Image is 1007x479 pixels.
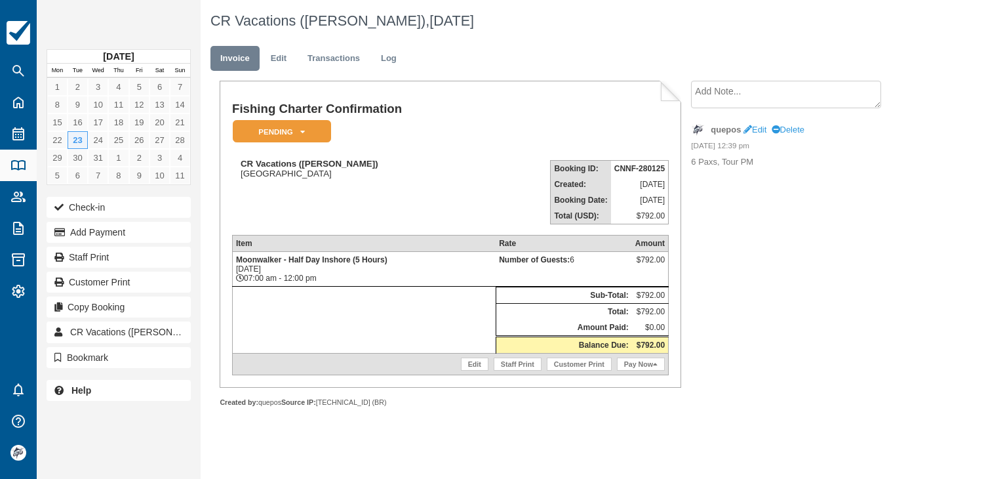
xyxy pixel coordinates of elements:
td: 6 [496,252,632,287]
div: quepos [TECHNICAL_ID] (BR) [220,398,681,407]
a: 30 [68,149,88,167]
a: Log [371,46,406,72]
a: 8 [108,167,128,184]
a: 4 [170,149,190,167]
a: 10 [88,96,108,114]
a: Edit [743,125,766,135]
a: 5 [47,167,68,184]
a: Staff Print [494,358,542,371]
th: Sub-Total: [496,287,632,304]
a: Staff Print [47,247,191,268]
a: 31 [88,149,108,167]
th: Amount Paid: [496,320,632,337]
strong: CR Vacations ([PERSON_NAME]) [241,159,378,169]
a: 16 [68,114,88,131]
a: 9 [68,96,88,114]
td: $792.00 [611,208,669,224]
th: Booking Date: [551,192,611,208]
a: CR Vacations ([PERSON_NAME]) [47,322,191,343]
a: Edit [461,358,488,371]
a: 20 [149,114,170,131]
td: [DATE] 07:00 am - 12:00 pm [232,252,496,287]
a: 10 [149,167,170,184]
strong: Moonwalker - Half Day Inshore (5 Hours) [236,255,387,264]
th: Sun [170,64,190,78]
em: [DATE] 12:39 pm [691,140,912,155]
a: 7 [170,78,190,96]
a: 4 [108,78,128,96]
a: 9 [129,167,149,184]
th: Thu [108,64,128,78]
a: Pay Now [617,358,665,371]
a: 13 [149,96,170,114]
strong: Created by: [220,398,258,406]
th: Amount [632,236,669,252]
a: 6 [149,78,170,96]
h1: CR Vacations ([PERSON_NAME]), [210,13,918,29]
a: Pending [232,119,326,144]
a: Invoice [210,46,260,72]
a: Transactions [298,46,370,72]
td: $792.00 [632,304,669,320]
a: 22 [47,131,68,149]
th: Tue [68,64,88,78]
strong: CNNF-280125 [614,164,665,173]
a: Edit [261,46,296,72]
h1: Fishing Charter Confirmation [232,102,489,116]
span: CR Vacations ([PERSON_NAME]) [70,327,210,337]
a: 17 [88,114,108,131]
strong: [DATE] [103,51,134,62]
td: [DATE] [611,177,669,192]
a: 11 [108,96,128,114]
a: 3 [88,78,108,96]
th: Total (USD): [551,208,611,224]
th: Booking ID: [551,161,611,177]
a: 24 [88,131,108,149]
a: 21 [170,114,190,131]
a: Help [47,380,191,401]
a: 7 [88,167,108,184]
th: Created: [551,177,611,192]
strong: quepos [711,125,741,135]
a: 6 [68,167,88,184]
button: Copy Booking [47,297,191,318]
a: 3 [149,149,170,167]
td: $792.00 [632,287,669,304]
th: Mon [47,64,68,78]
a: 1 [108,149,128,167]
td: [DATE] [611,192,669,208]
a: 29 [47,149,68,167]
th: Balance Due: [496,337,632,354]
td: $0.00 [632,320,669,337]
p: 6 Paxs, Tour PM [691,156,912,169]
button: Check-in [47,197,191,218]
em: Pending [233,120,331,143]
th: Fri [129,64,149,78]
button: Bookmark [47,347,191,368]
a: 28 [170,131,190,149]
span: [DATE] [429,12,474,29]
strong: Number of Guests [499,255,570,264]
th: Rate [496,236,632,252]
div: $792.00 [635,255,665,275]
a: 19 [129,114,149,131]
a: 2 [68,78,88,96]
div: [GEOGRAPHIC_DATA] [232,159,489,178]
img: avatar [10,445,26,461]
a: Customer Print [547,358,612,371]
a: 11 [170,167,190,184]
strong: $792.00 [637,341,665,350]
b: Help [71,385,91,396]
a: 25 [108,131,128,149]
a: 23 [68,131,88,149]
a: 12 [129,96,149,114]
a: 14 [170,96,190,114]
a: 26 [129,131,149,149]
a: 8 [47,96,68,114]
button: Add Payment [47,222,191,243]
a: 5 [129,78,149,96]
a: 1 [47,78,68,96]
a: 2 [129,149,149,167]
th: Total: [496,304,632,320]
a: Customer Print [47,272,191,293]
